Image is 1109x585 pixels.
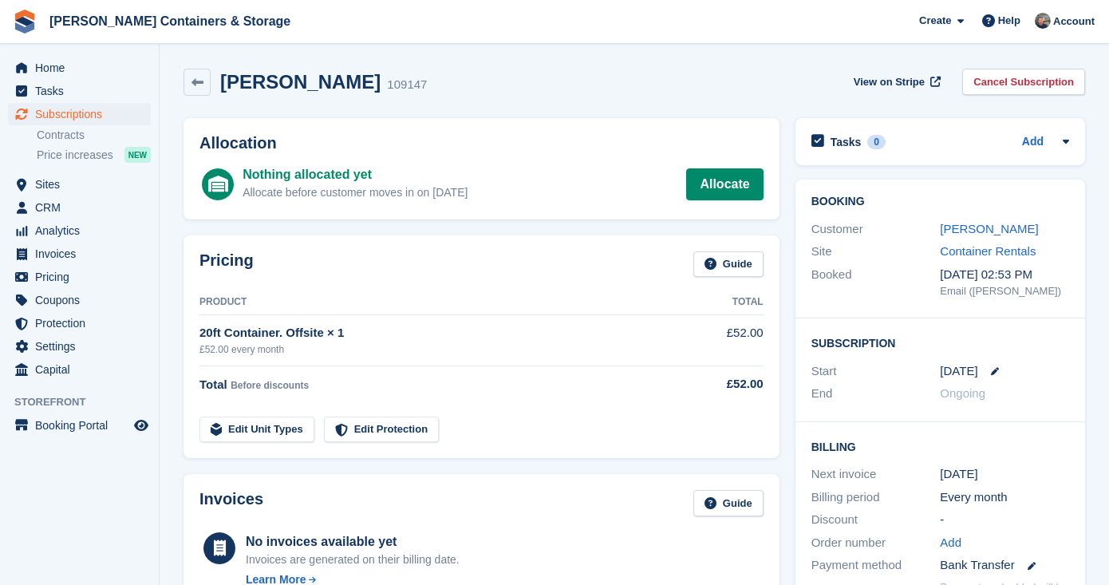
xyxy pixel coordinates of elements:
[35,80,131,102] span: Tasks
[940,556,1069,575] div: Bank Transfer
[8,173,151,196] a: menu
[124,147,151,163] div: NEW
[8,243,151,265] a: menu
[35,358,131,381] span: Capital
[220,71,381,93] h2: [PERSON_NAME]
[962,69,1085,95] a: Cancel Subscription
[940,488,1069,507] div: Every month
[8,219,151,242] a: menu
[35,243,131,265] span: Invoices
[8,335,151,358] a: menu
[811,465,941,484] div: Next invoice
[37,148,113,163] span: Price increases
[693,251,764,278] a: Guide
[37,146,151,164] a: Price increases NEW
[8,57,151,79] a: menu
[689,375,764,393] div: £52.00
[8,103,151,125] a: menu
[8,266,151,288] a: menu
[8,80,151,102] a: menu
[940,266,1069,284] div: [DATE] 02:53 PM
[811,196,1069,208] h2: Booking
[940,534,961,552] a: Add
[8,196,151,219] a: menu
[199,290,689,315] th: Product
[14,394,159,410] span: Storefront
[35,335,131,358] span: Settings
[1035,13,1051,29] img: Adam Greenhalgh
[811,385,941,403] div: End
[199,134,764,152] h2: Allocation
[324,417,439,443] a: Edit Protection
[199,342,689,357] div: £52.00 every month
[132,416,151,435] a: Preview store
[940,386,985,400] span: Ongoing
[8,289,151,311] a: menu
[1053,14,1095,30] span: Account
[199,417,314,443] a: Edit Unit Types
[940,465,1069,484] div: [DATE]
[867,135,886,149] div: 0
[811,220,941,239] div: Customer
[998,13,1020,29] span: Help
[689,290,764,315] th: Total
[1022,133,1044,152] a: Add
[811,243,941,261] div: Site
[13,10,37,34] img: stora-icon-8386f47178a22dfd0bd8f6a31ec36ba5ce8667c1dd55bd0f319d3a0aa187defe.svg
[940,222,1038,235] a: [PERSON_NAME]
[811,488,941,507] div: Billing period
[43,8,297,34] a: [PERSON_NAME] Containers & Storage
[231,380,309,391] span: Before discounts
[199,490,263,516] h2: Invoices
[199,377,227,391] span: Total
[689,315,764,366] td: £52.00
[811,438,1069,454] h2: Billing
[854,74,925,90] span: View on Stripe
[831,135,862,149] h2: Tasks
[940,511,1069,529] div: -
[811,362,941,381] div: Start
[686,168,763,200] a: Allocate
[847,69,944,95] a: View on Stripe
[35,57,131,79] span: Home
[811,511,941,529] div: Discount
[811,334,1069,350] h2: Subscription
[811,556,941,575] div: Payment method
[387,76,427,94] div: 109147
[246,532,460,551] div: No invoices available yet
[8,414,151,437] a: menu
[811,534,941,552] div: Order number
[35,266,131,288] span: Pricing
[243,184,468,201] div: Allocate before customer moves in on [DATE]
[243,165,468,184] div: Nothing allocated yet
[246,551,460,568] div: Invoices are generated on their billing date.
[919,13,951,29] span: Create
[37,128,151,143] a: Contracts
[35,312,131,334] span: Protection
[811,266,941,299] div: Booked
[8,358,151,381] a: menu
[35,414,131,437] span: Booking Portal
[940,283,1069,299] div: Email ([PERSON_NAME])
[693,490,764,516] a: Guide
[8,312,151,334] a: menu
[940,244,1036,258] a: Container Rentals
[35,289,131,311] span: Coupons
[199,324,689,342] div: 20ft Container. Offsite × 1
[35,196,131,219] span: CRM
[199,251,254,278] h2: Pricing
[940,362,977,381] time: 2025-09-26 00:00:00 UTC
[35,103,131,125] span: Subscriptions
[35,173,131,196] span: Sites
[35,219,131,242] span: Analytics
